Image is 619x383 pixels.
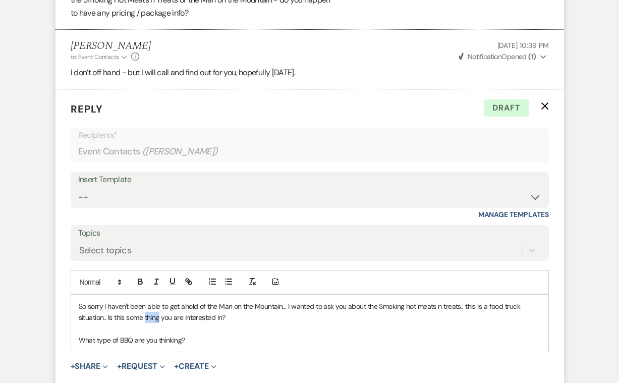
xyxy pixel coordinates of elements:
[484,99,529,117] span: Draft
[71,362,108,370] button: Share
[78,173,541,187] div: Insert Template
[117,362,165,370] button: Request
[79,243,132,257] div: Select topics
[459,52,536,61] span: Opened
[79,301,541,323] p: So sorry I haven't been able to get ahold of the Man on the Mountain... I wanted to ask you about...
[79,335,541,346] p: What type of BBQ are you thinking?
[528,52,536,61] strong: ( 1 )
[71,362,75,370] span: +
[71,52,129,62] button: to: Event Contacts
[78,226,541,241] label: Topics
[457,51,549,62] button: NotificationOpened (1)
[71,66,549,79] p: I don’t off hand - but I will call and find out for you, hopefully [DATE].
[117,362,122,370] span: +
[478,210,549,219] a: Manage Templates
[78,142,541,161] div: Event Contacts
[468,52,501,61] span: Notification
[497,41,549,50] span: [DATE] 10:39 PM
[174,362,216,370] button: Create
[71,53,119,61] span: to: Event Contacts
[78,129,541,142] p: Recipients*
[174,362,179,370] span: +
[71,102,103,116] span: Reply
[142,145,218,158] span: ( [PERSON_NAME] )
[71,40,151,52] h5: [PERSON_NAME]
